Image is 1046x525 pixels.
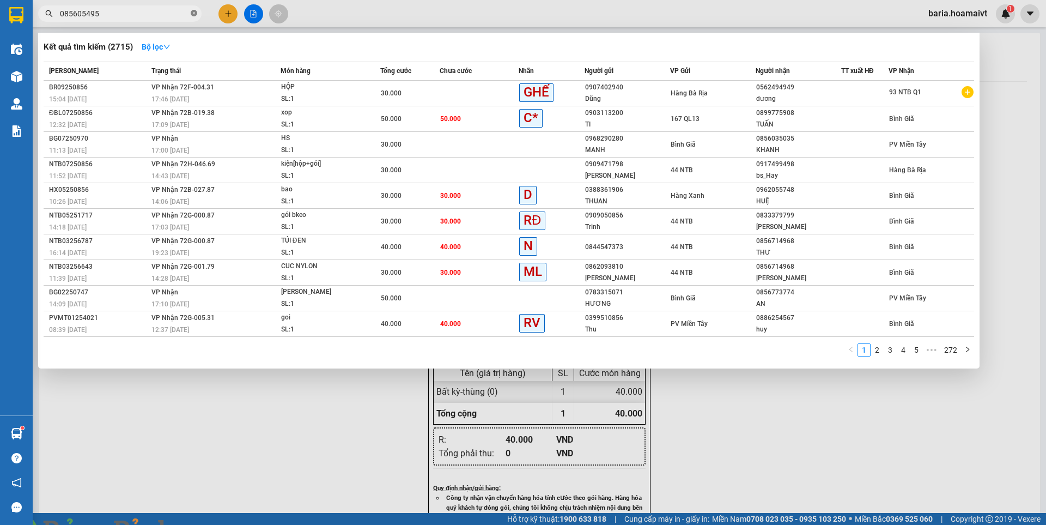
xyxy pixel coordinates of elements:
[281,312,363,324] div: goi
[49,224,87,231] span: 14:18 [DATE]
[133,38,179,56] button: Bộ lọcdown
[281,298,363,310] div: SL: 1
[756,312,841,324] div: 0886254567
[671,243,693,251] span: 44 NTB
[151,237,215,245] span: VP Nhận 72G-000.87
[585,133,670,144] div: 0968290280
[940,343,961,357] li: 272
[756,107,841,119] div: 0899775908
[49,198,87,206] span: 10:26 [DATE]
[440,269,461,276] span: 30.000
[151,135,178,142] span: VP Nhận
[889,141,926,148] span: PV Miền Tây
[281,221,363,233] div: SL: 1
[281,235,363,247] div: TÚI ĐEN
[49,287,148,298] div: BG02250747
[585,261,670,273] div: 0862093810
[889,243,914,251] span: Bình Giã
[519,237,537,255] span: N
[585,196,670,207] div: THUAN
[897,344,909,356] a: 4
[585,119,670,130] div: TI
[585,82,670,93] div: 0907402940
[756,287,841,298] div: 0856773774
[49,300,87,308] span: 14:09 [DATE]
[756,298,841,310] div: AN
[151,275,189,282] span: 14:28 [DATE]
[191,10,197,16] span: close-circle
[585,184,670,196] div: 0388361906
[11,125,22,137] img: solution-icon
[910,343,923,357] li: 5
[671,218,693,225] span: 44 NTB
[585,312,670,324] div: 0399510856
[5,5,44,44] img: logo.jpg
[585,170,670,182] div: [PERSON_NAME]
[49,172,87,180] span: 11:52 [DATE]
[884,343,897,357] li: 3
[9,7,23,23] img: logo-vxr
[756,144,841,156] div: KHANH
[844,343,858,357] li: Previous Page
[49,210,148,221] div: NTB05251717
[961,343,974,357] button: right
[889,294,926,302] span: PV Miền Tây
[671,294,696,302] span: Bình Giã
[585,107,670,119] div: 0903113200
[11,44,22,55] img: warehouse-icon
[151,224,189,231] span: 17:03 [DATE]
[49,67,99,75] span: [PERSON_NAME]
[585,273,670,284] div: [PERSON_NAME]
[841,67,874,75] span: TT xuất HĐ
[281,261,363,273] div: CUC NYLON
[151,212,215,219] span: VP Nhận 72G-000.87
[671,115,700,123] span: 167 QL13
[49,147,87,154] span: 11:13 [DATE]
[151,263,215,270] span: VP Nhận 72G-001.79
[871,344,883,356] a: 2
[848,346,854,353] span: left
[5,46,75,58] li: VP Hàng Bà Rịa
[75,46,145,58] li: VP 93 NTB Q1
[151,109,215,117] span: VP Nhận 72B-019.38
[5,60,64,81] b: QL51, PPhước Trung, TPBà Rịa
[440,218,461,225] span: 30.000
[49,326,87,334] span: 08:39 [DATE]
[585,210,670,221] div: 0909050856
[44,41,133,53] h3: Kết quả tìm kiếm ( 2715 )
[923,343,940,357] span: •••
[889,166,926,174] span: Hàng Bà Rịa
[151,147,189,154] span: 17:00 [DATE]
[519,83,554,101] span: GHẾ
[585,159,670,170] div: 0909471798
[281,81,363,93] div: HỘP
[5,5,158,26] li: Hoa Mai
[889,115,914,123] span: Bình Giã
[381,243,402,251] span: 40.000
[889,269,914,276] span: Bình Giã
[381,166,402,174] span: 30.000
[151,186,215,194] span: VP Nhận 72B-027.87
[281,67,311,75] span: Món hàng
[440,192,461,200] span: 30.000
[519,263,546,281] span: ML
[151,326,189,334] span: 12:37 [DATE]
[381,89,402,97] span: 30.000
[670,67,690,75] span: VP Gửi
[756,210,841,221] div: 0833379799
[60,8,188,20] input: Tìm tên, số ĐT hoặc mã đơn
[151,288,178,296] span: VP Nhận
[440,67,472,75] span: Chưa cước
[281,158,363,170] div: kiện[hộp+gói]
[11,71,22,82] img: warehouse-icon
[889,67,914,75] span: VP Nhận
[49,275,87,282] span: 11:39 [DATE]
[585,324,670,335] div: Thu
[671,89,708,97] span: Hàng Bà Rịa
[281,93,363,105] div: SL: 1
[519,314,545,332] span: RV
[21,426,24,430] sup: 1
[151,160,215,168] span: VP Nhận 72H-046.69
[756,170,841,182] div: bs_Hay
[858,344,870,356] a: 1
